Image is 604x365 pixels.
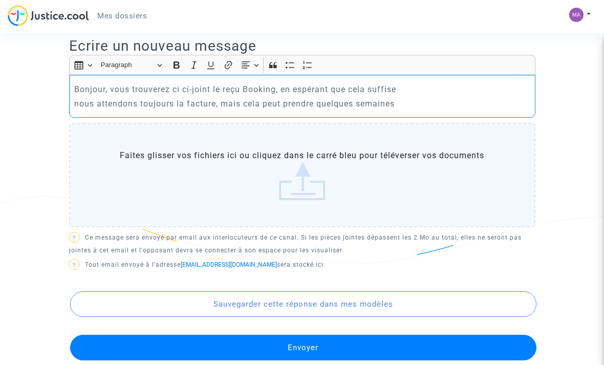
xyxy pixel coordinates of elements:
[70,335,536,360] button: Envoyer
[89,8,155,24] a: Mes dossiers
[69,37,535,55] h2: Ecrire un nouveau message
[101,59,154,71] span: Paragraph
[73,235,76,241] span: ?
[69,55,535,75] div: Editor toolbar
[69,231,535,257] p: Ce message sera envoyé par email aux interlocuteurs de ce canal. Si les pièces jointes dépassent ...
[74,97,530,110] p: nous attendons toujours la facture, mais cela peut prendre quelques semaines
[569,8,584,22] img: c35c3347a479d8b3c526be3ab9cc1f23
[69,259,535,271] p: Tout email envoyé à l'adresse sera stocké ici.
[70,291,536,317] button: Sauvegarder cette réponse dans mes modèles
[97,11,147,20] span: Mes dossiers
[181,261,277,268] a: [EMAIL_ADDRESS][DOMAIN_NAME]
[8,5,89,26] img: jc-logo.svg
[96,57,167,73] button: Paragraph
[69,75,535,118] div: Rich Text Editor, main
[74,83,530,96] p: Bonjour, vous trouverez ci ci-joint le reçu Booking, en espérant que cela suffise
[73,262,76,268] span: ?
